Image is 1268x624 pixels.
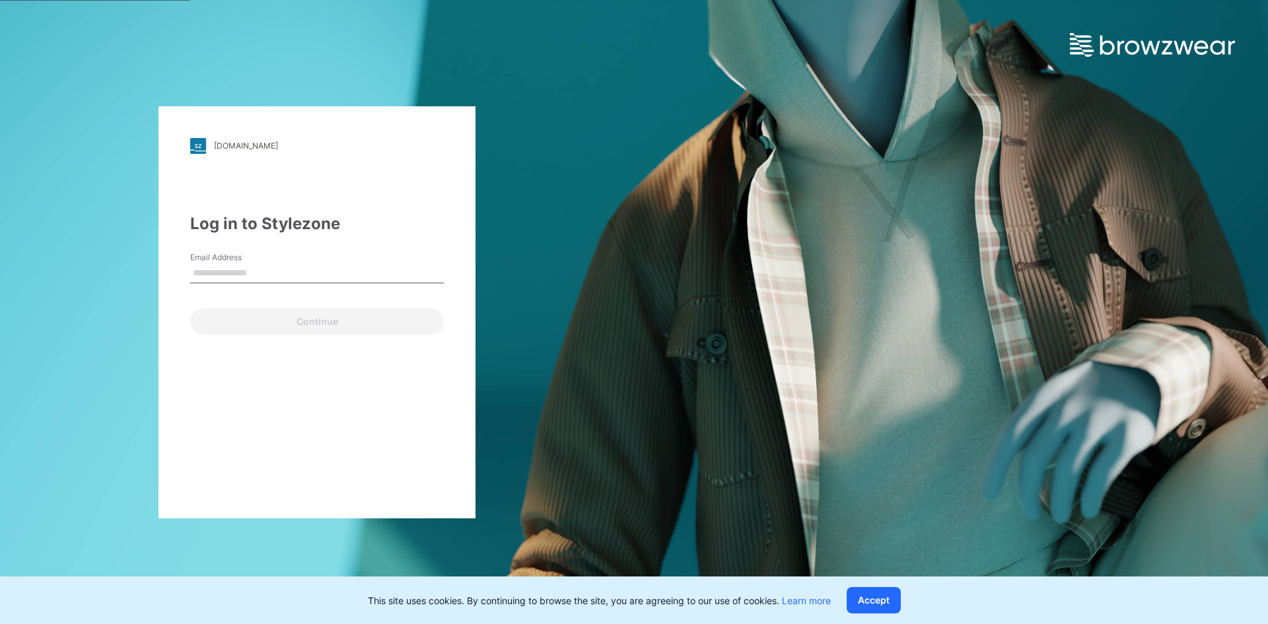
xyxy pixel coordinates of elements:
img: stylezone-logo.562084cfcfab977791bfbf7441f1a819.svg [190,138,206,154]
img: browzwear-logo.e42bd6dac1945053ebaf764b6aa21510.svg [1070,33,1235,57]
div: Log in to Stylezone [190,212,444,236]
a: Learn more [782,595,831,606]
p: This site uses cookies. By continuing to browse the site, you are agreeing to our use of cookies. [368,594,831,607]
button: Accept [847,587,901,613]
label: Email Address [190,252,283,263]
div: [DOMAIN_NAME] [214,141,278,151]
a: [DOMAIN_NAME] [190,138,444,154]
